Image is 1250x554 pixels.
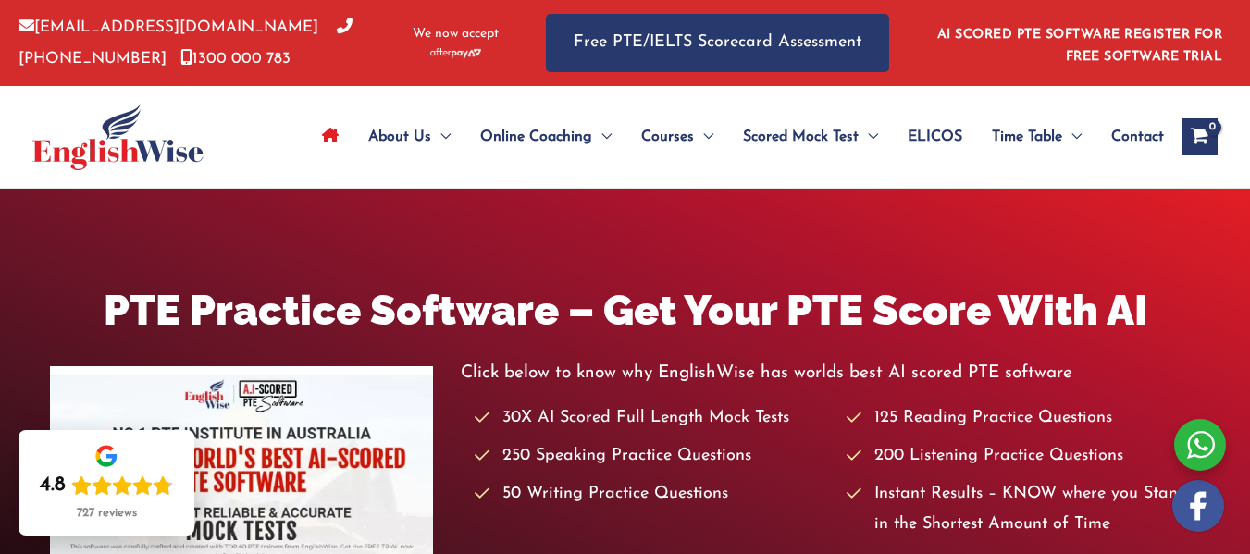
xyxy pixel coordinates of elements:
[480,105,592,169] span: Online Coaching
[847,403,1200,434] li: 125 Reading Practice Questions
[430,48,481,58] img: Afterpay-Logo
[847,441,1200,472] li: 200 Listening Practice Questions
[1172,480,1224,532] img: white-facebook.png
[475,479,828,510] li: 50 Writing Practice Questions
[937,28,1223,64] a: AI SCORED PTE SOFTWARE REGISTER FOR FREE SOFTWARE TRIAL
[40,473,173,499] div: Rating: 4.8 out of 5
[1096,105,1164,169] a: Contact
[641,105,694,169] span: Courses
[626,105,728,169] a: CoursesMenu Toggle
[592,105,612,169] span: Menu Toggle
[77,506,137,521] div: 727 reviews
[40,473,66,499] div: 4.8
[1111,105,1164,169] span: Contact
[847,479,1200,541] li: Instant Results – KNOW where you Stand in the Shortest Amount of Time
[19,19,353,66] a: [PHONE_NUMBER]
[19,19,318,35] a: [EMAIL_ADDRESS][DOMAIN_NAME]
[1182,118,1218,155] a: View Shopping Cart, empty
[1062,105,1082,169] span: Menu Toggle
[743,105,859,169] span: Scored Mock Test
[977,105,1096,169] a: Time TableMenu Toggle
[413,25,499,43] span: We now accept
[465,105,626,169] a: Online CoachingMenu Toggle
[368,105,431,169] span: About Us
[694,105,713,169] span: Menu Toggle
[546,14,889,72] a: Free PTE/IELTS Scorecard Assessment
[180,51,291,67] a: 1300 000 783
[859,105,878,169] span: Menu Toggle
[307,105,1164,169] nav: Site Navigation: Main Menu
[926,13,1231,73] aside: Header Widget 1
[992,105,1062,169] span: Time Table
[728,105,893,169] a: Scored Mock TestMenu Toggle
[431,105,451,169] span: Menu Toggle
[353,105,465,169] a: About UsMenu Toggle
[908,105,962,169] span: ELICOS
[461,358,1200,388] p: Click below to know why EnglishWise has worlds best AI scored PTE software
[50,281,1200,339] h1: PTE Practice Software – Get Your PTE Score With AI
[475,441,828,472] li: 250 Speaking Practice Questions
[893,105,977,169] a: ELICOS
[32,104,204,170] img: cropped-ew-logo
[475,403,828,434] li: 30X AI Scored Full Length Mock Tests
